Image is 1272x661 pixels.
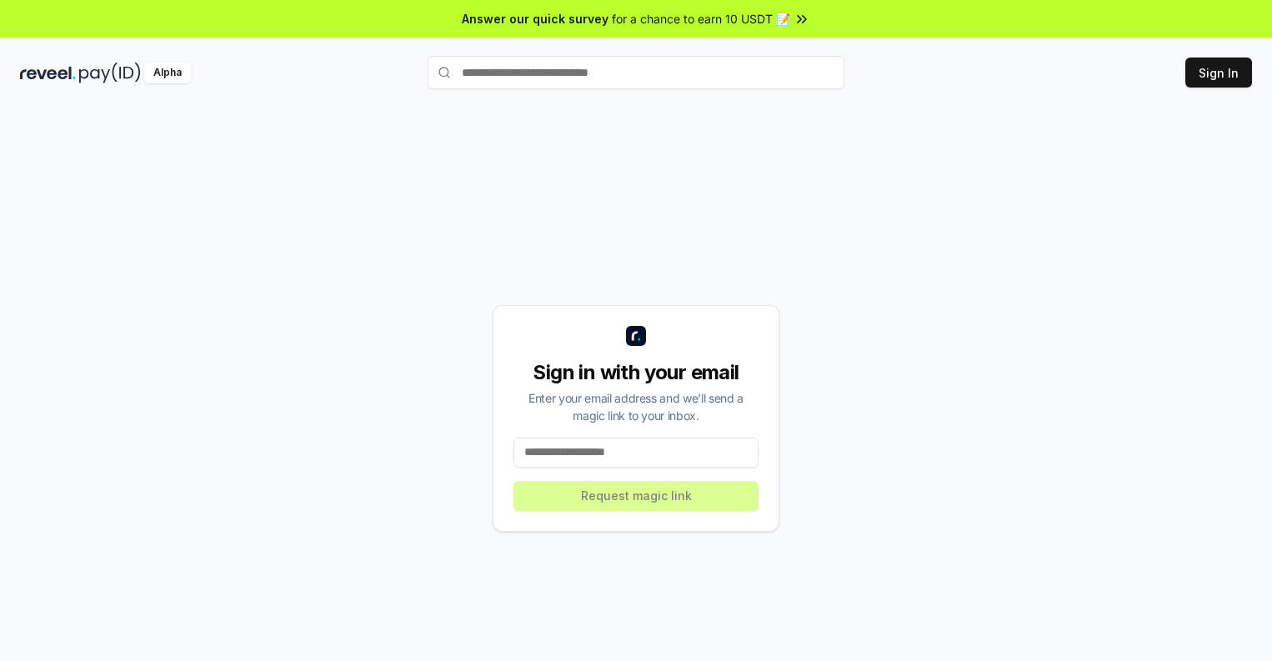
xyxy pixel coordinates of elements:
[20,63,76,83] img: reveel_dark
[513,359,759,386] div: Sign in with your email
[612,10,790,28] span: for a chance to earn 10 USDT 📝
[513,389,759,424] div: Enter your email address and we’ll send a magic link to your inbox.
[1185,58,1252,88] button: Sign In
[79,63,141,83] img: pay_id
[462,10,608,28] span: Answer our quick survey
[626,326,646,346] img: logo_small
[144,63,191,83] div: Alpha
